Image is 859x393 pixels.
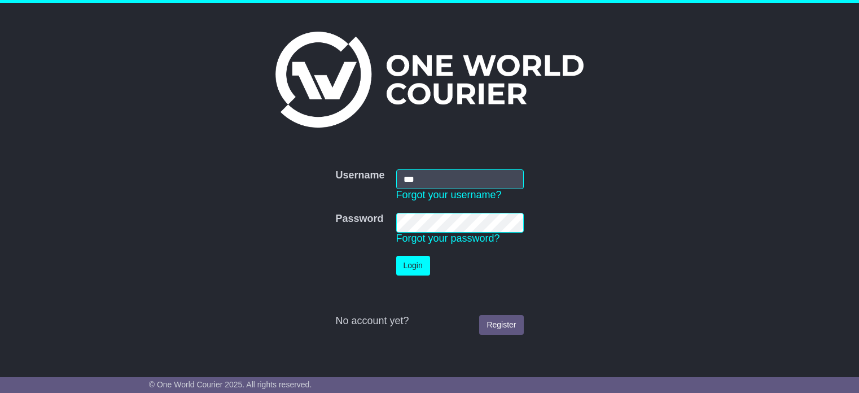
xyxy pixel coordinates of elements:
[335,213,383,225] label: Password
[149,380,312,389] span: © One World Courier 2025. All rights reserved.
[275,32,584,128] img: One World
[396,233,500,244] a: Forgot your password?
[396,256,430,276] button: Login
[396,189,502,200] a: Forgot your username?
[479,315,523,335] a: Register
[335,315,523,327] div: No account yet?
[335,169,384,182] label: Username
